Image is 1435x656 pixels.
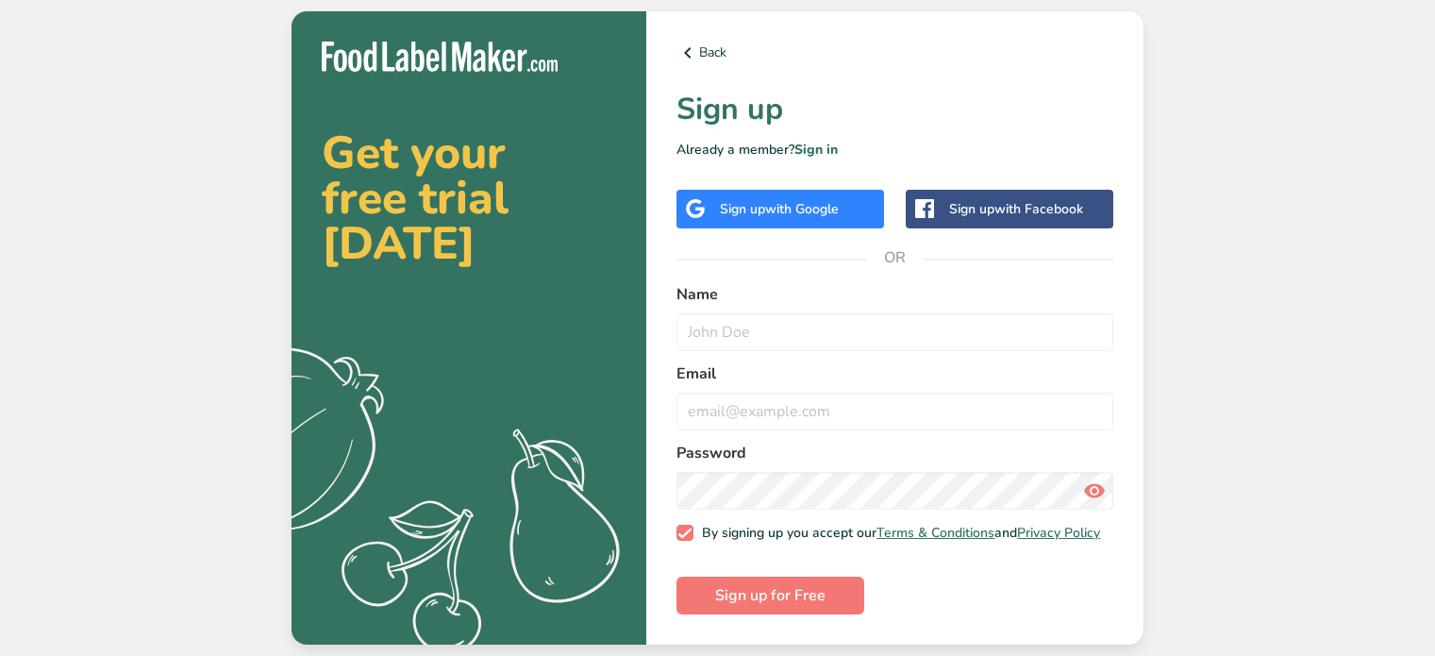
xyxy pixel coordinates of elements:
[676,87,1113,132] h1: Sign up
[322,42,558,73] img: Food Label Maker
[676,577,864,614] button: Sign up for Free
[676,362,1113,385] label: Email
[994,200,1083,218] span: with Facebook
[867,229,924,286] span: OR
[794,141,838,159] a: Sign in
[693,525,1101,542] span: By signing up you accept our and
[676,313,1113,351] input: John Doe
[720,199,839,219] div: Sign up
[949,199,1083,219] div: Sign up
[676,393,1113,430] input: email@example.com
[676,442,1113,464] label: Password
[676,283,1113,306] label: Name
[876,524,994,542] a: Terms & Conditions
[676,140,1113,160] p: Already a member?
[1017,524,1100,542] a: Privacy Policy
[765,200,839,218] span: with Google
[322,130,616,266] h2: Get your free trial [DATE]
[676,42,1113,64] a: Back
[715,584,826,607] span: Sign up for Free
